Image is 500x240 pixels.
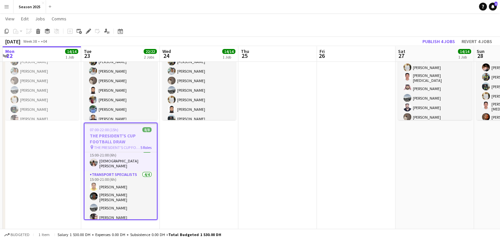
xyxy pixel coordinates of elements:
[33,14,48,23] a: Jobs
[84,147,157,171] app-card-role: BUGGY DRIVERS1/115:00-21:00 (6h)[DEMOGRAPHIC_DATA][PERSON_NAME]
[13,0,46,13] button: Season 2025
[459,37,495,46] button: Revert 4 jobs
[161,52,171,60] span: 24
[397,52,405,60] span: 27
[142,127,152,132] span: 8/8
[5,48,14,54] span: Mon
[240,52,249,60] span: 25
[458,55,471,60] div: 1 Job
[5,46,79,173] app-card-role: Transport Specialists12/1207:00-15:00 (8h)[PERSON_NAME][PERSON_NAME][PERSON_NAME][PERSON_NAME][PE...
[35,16,45,22] span: Jobs
[65,55,78,60] div: 1 Job
[84,133,157,145] h3: THE PRESIDENT'S CUP FOOTBALL DRAW
[5,16,14,22] span: View
[83,52,91,60] span: 23
[3,231,31,238] button: Budgeted
[4,52,14,60] span: 22
[458,49,471,54] span: 14/14
[3,14,17,23] a: View
[476,52,485,60] span: 28
[398,23,472,120] app-job-card: 07:30-20:30 (13h)14/14EA_HOT WHEELS MONSTER TRUCK EA_HOT WHEELS2 RolesTransport Specialists12/120...
[241,48,249,54] span: Thu
[52,16,66,22] span: Comms
[320,48,325,54] span: Fri
[477,48,485,54] span: Sun
[58,232,221,237] div: Salary 1 530.00 DH + Expenses 0.00 DH + Subsistence 0.00 DH =
[489,3,497,11] a: 1
[168,232,221,237] span: Total Budgeted 1 530.00 DH
[65,49,78,54] span: 14/14
[494,2,497,6] span: 1
[222,49,235,54] span: 14/14
[162,48,171,54] span: Wed
[398,48,405,54] span: Sat
[90,127,118,132] span: 07:00-22:00 (15h)
[21,16,29,22] span: Edit
[420,37,458,46] button: Publish 4 jobs
[5,23,79,120] app-job-card: 07:00-15:00 (8h)14/14EA_MIDPOINT PRIVATE EVENT EA_MIDPOINT PRIVATE EVENT2 RolesTransport Speciali...
[144,49,157,54] span: 22/22
[18,14,31,23] a: Edit
[84,123,157,220] app-job-card: 07:00-22:00 (15h)8/8THE PRESIDENT'S CUP FOOTBALL DRAW THE PRESIDENT'S CUP FOOTBALL DRAW5 RolesZon...
[162,23,236,120] app-job-card: 07:00-15:00 (8h)14/14EA_MIDPOINT PRIVATE EVENT EA_MIDPOINT PRIVATE EVENT2 RolesTransport Speciali...
[5,38,20,45] div: [DATE]
[49,14,69,23] a: Comms
[84,48,91,54] span: Tue
[84,171,157,224] app-card-role: Transport Specialists4/415:00-21:00 (6h)[PERSON_NAME][PERSON_NAME] [PERSON_NAME][PERSON_NAME][PER...
[41,39,47,44] div: +04
[140,145,152,150] span: 5 Roles
[94,145,140,150] span: THE PRESIDENT'S CUP FOOTBALL DRAW
[398,52,472,181] app-card-role: Transport Specialists12/1207:30-20:30 (13h)[PERSON_NAME][PERSON_NAME][MEDICAL_DATA][PERSON_NAME][...
[22,39,38,44] span: Week 38
[162,46,236,173] app-card-role: Transport Specialists12/1207:00-15:00 (8h)[PERSON_NAME][PERSON_NAME][PERSON_NAME][PERSON_NAME][PE...
[319,52,325,60] span: 26
[144,55,156,60] div: 2 Jobs
[36,232,52,237] span: 1 item
[223,55,235,60] div: 1 Job
[11,232,30,237] span: Budgeted
[84,23,157,120] app-job-card: 07:00-15:00 (8h)14/14EA_MIDPOINT PRIVATE EVENT EA_MIDPOINT PRIVATE EVENT2 RolesTransport Speciali...
[84,46,157,173] app-card-role: Transport Specialists12/1207:00-15:00 (8h)[PERSON_NAME][PERSON_NAME][PERSON_NAME][PERSON_NAME][PE...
